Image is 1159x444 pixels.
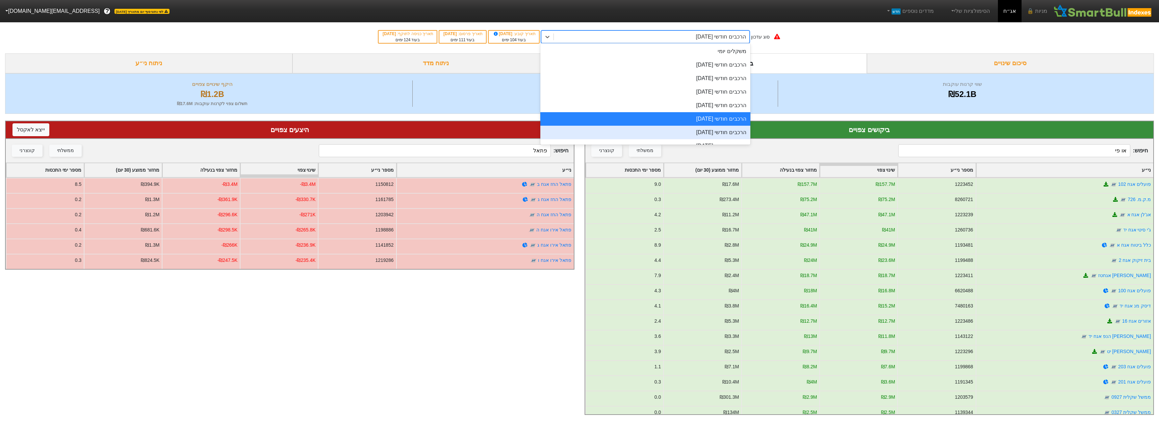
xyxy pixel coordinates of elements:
[443,31,458,36] span: [DATE]
[654,302,661,310] div: 4.1
[221,242,237,249] div: -₪266K
[295,257,316,264] div: -₪235.4K
[1111,394,1151,400] a: ממשל שקלית 0927
[798,181,817,188] div: ₪157.7M
[443,37,483,43] div: בעוד ימים
[654,394,661,401] div: 0.0
[443,31,483,37] div: תאריך פרסום :
[725,318,739,325] div: ₪5.3M
[14,88,411,100] div: ₪1.2B
[1081,333,1087,340] img: tase link
[1118,181,1151,187] a: פועלים אגח 102
[145,196,159,203] div: ₪1.3M
[881,378,895,386] div: ₪3.6M
[654,196,661,203] div: 0.3
[807,378,817,386] div: ₪4M
[780,88,1145,100] div: ₪52.1B
[654,409,661,416] div: 0.0
[529,227,535,233] img: tase link
[375,181,393,188] div: 1150812
[375,242,393,249] div: 1141852
[300,181,316,188] div: -₪3.4M
[540,85,750,99] div: הרכבים חודשי [DATE]
[654,272,661,279] div: 7.9
[664,163,741,177] div: Toggle SortBy
[955,242,973,249] div: 1193481
[14,100,411,107] div: תשלום צפוי לקרנות עוקבות : ₪17.6M
[414,80,776,88] div: מספר ניירות ערך
[540,126,750,139] div: הרכבים חודשי [DATE]
[881,394,895,401] div: ₪2.9M
[222,181,238,188] div: -₪3.4M
[1104,409,1110,416] img: tase link
[1123,227,1151,232] a: ג'י סיטי אגח יד
[299,211,315,218] div: -₪271K
[654,242,661,249] div: 8.9
[540,58,750,72] div: הרכבים חודשי [DATE]
[75,196,81,203] div: 0.2
[654,181,661,188] div: 9.0
[217,257,238,264] div: -₪247.5K
[397,163,574,177] div: Toggle SortBy
[1110,364,1117,370] img: tase link
[881,363,895,370] div: ₪7.6M
[955,409,973,416] div: 1139344
[955,302,973,310] div: 7480163
[319,144,568,157] span: חיפוש :
[947,4,993,18] a: הסימולציות שלי
[12,123,49,136] button: ייצא לאקסל
[800,272,817,279] div: ₪18.7M
[141,257,159,264] div: ₪824.5K
[540,139,750,153] div: הרכבים חודשי [DATE]
[217,226,238,233] div: -₪298.5K
[145,211,159,218] div: ₪1.2M
[867,53,1154,73] div: סיכום שינויים
[20,147,35,154] div: קונצרני
[725,348,739,355] div: ₪2.5M
[1110,288,1117,294] img: tase link
[637,147,653,154] div: ממשלתי
[800,318,817,325] div: ₪12.7M
[722,181,739,188] div: ₪17.6M
[586,163,663,177] div: Toggle SortBy
[414,88,776,100] div: 536
[1117,242,1151,248] a: כלל ביטוח אגח א
[800,211,817,218] div: ₪47.1M
[592,125,1147,135] div: ביקושים צפויים
[529,181,536,188] img: tase link
[696,33,746,41] div: הרכבים חודשי [DATE]
[955,394,973,401] div: 1203579
[892,8,901,15] span: חדש
[955,318,973,325] div: 1223486
[803,363,817,370] div: ₪8.2M
[955,272,973,279] div: 1223411
[537,242,571,248] a: פתאל אירו אגח ג
[725,302,739,310] div: ₪3.8M
[1098,273,1151,278] a: [PERSON_NAME] אגחטז
[881,409,895,416] div: ₪2.5M
[217,196,238,203] div: -₪361.9K
[654,287,661,294] div: 4.3
[720,196,739,203] div: ₪273.4M
[654,226,661,233] div: 2.5
[5,53,292,73] div: ניתוח ני״ע
[1122,318,1151,324] a: אזורים אגח 16
[382,37,433,43] div: בעוד ימים
[114,9,169,14] span: לפי נתוני סוף יום מתאריך [DATE]
[725,242,739,249] div: ₪2.8M
[1109,242,1116,249] img: tase link
[295,196,316,203] div: -₪330.7K
[84,163,162,177] div: Toggle SortBy
[955,196,973,203] div: 8260721
[883,4,936,18] a: מדדים נוספיםחדש
[804,257,817,264] div: ₪24M
[1111,410,1151,415] a: ממשל שקלית 0327
[57,147,74,154] div: ממשלתי
[898,144,1148,157] span: חיפוש :
[742,163,819,177] div: Toggle SortBy
[881,348,895,355] div: ₪9.7M
[955,333,973,340] div: 1143122
[1107,349,1151,354] a: [PERSON_NAME] יט
[722,226,739,233] div: ₪16.7M
[292,53,580,73] div: ניתוח מדד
